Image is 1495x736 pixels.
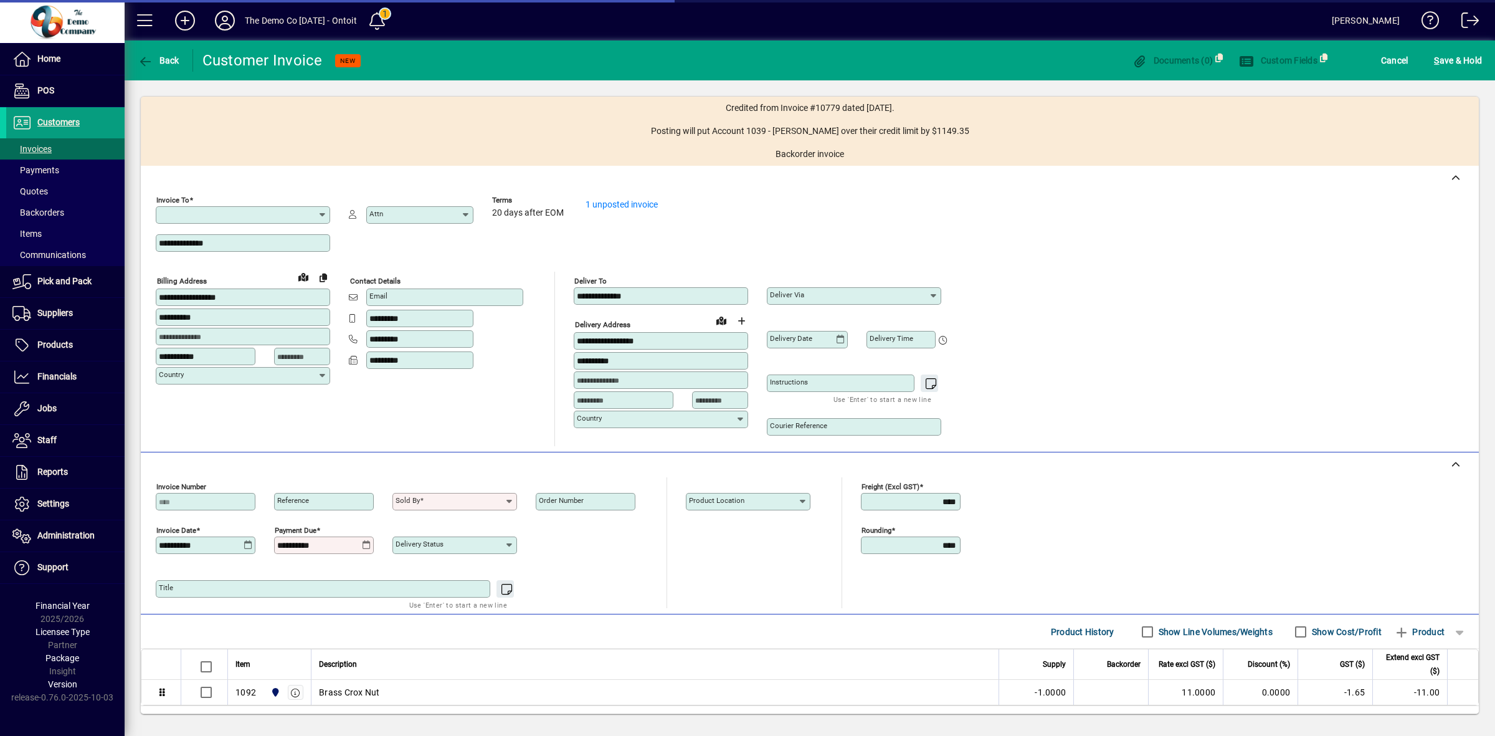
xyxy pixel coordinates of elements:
[1156,686,1215,699] div: 11.0000
[574,277,607,285] mat-label: Deliver To
[37,499,69,509] span: Settings
[159,370,184,379] mat-label: Country
[1043,657,1066,671] span: Supply
[1159,657,1215,671] span: Rate excl GST ($)
[1388,621,1451,643] button: Product
[12,208,64,217] span: Backorders
[48,679,77,689] span: Version
[731,311,751,331] button: Choose address
[1156,626,1273,638] label: Show Line Volumes/Weights
[1107,657,1141,671] span: Backorder
[125,49,193,72] app-page-header-button: Back
[12,144,52,154] span: Invoices
[37,117,80,127] span: Customers
[6,138,125,160] a: Invoices
[235,657,250,671] span: Item
[6,457,125,488] a: Reports
[1239,55,1317,65] span: Custom Fields
[1378,49,1412,72] button: Cancel
[1340,657,1365,671] span: GST ($)
[577,414,602,423] mat-label: Country
[1298,680,1372,705] td: -1.65
[651,125,969,138] span: Posting will put Account 1039 - [PERSON_NAME] over their credit limit by $1149.35
[711,310,731,330] a: View on map
[6,75,125,107] a: POS
[37,467,68,477] span: Reports
[689,496,744,505] mat-label: Product location
[861,526,891,535] mat-label: Rounding
[539,496,584,505] mat-label: Order number
[37,276,92,286] span: Pick and Pack
[870,334,913,343] mat-label: Delivery time
[396,496,420,505] mat-label: Sold by
[1431,49,1485,72] button: Save & Hold
[6,44,125,75] a: Home
[1046,621,1119,643] button: Product History
[340,57,356,65] span: NEW
[12,250,86,260] span: Communications
[156,526,196,535] mat-label: Invoice date
[6,361,125,393] a: Financials
[6,552,125,583] a: Support
[1236,49,1321,72] button: Custom Fields
[159,583,173,592] mat-label: Title
[369,292,387,300] mat-label: Email
[12,229,42,239] span: Items
[6,266,125,297] a: Pick and Pack
[313,267,333,287] button: Copy to Delivery address
[861,482,919,491] mat-label: Freight (excl GST)
[1248,657,1290,671] span: Discount (%)
[37,308,73,318] span: Suppliers
[6,160,125,181] a: Payments
[1380,651,1440,678] span: Extend excl GST ($)
[37,530,95,540] span: Administration
[586,199,658,209] a: 1 unposted invoice
[277,496,309,505] mat-label: Reference
[37,371,77,381] span: Financials
[235,686,256,699] div: 1092
[1223,680,1298,705] td: 0.0000
[6,489,125,520] a: Settings
[1452,2,1479,43] a: Logout
[156,196,189,204] mat-label: Invoice To
[45,653,79,663] span: Package
[1412,2,1440,43] a: Knowledge Base
[1394,622,1445,642] span: Product
[492,196,567,204] span: Terms
[1434,55,1439,65] span: S
[6,244,125,265] a: Communications
[245,11,357,31] div: The Demo Co [DATE] - Ontoit
[770,290,804,299] mat-label: Deliver via
[492,208,564,218] span: 20 days after EOM
[770,334,812,343] mat-label: Delivery date
[1132,55,1213,65] span: Documents (0)
[1129,49,1216,72] button: Documents (0)
[1372,680,1447,705] td: -11.00
[6,223,125,244] a: Items
[833,392,931,406] mat-hint: Use 'Enter' to start a new line
[267,686,282,699] span: Auckland
[319,686,380,699] span: Brass Crox Nut
[776,148,844,161] span: Backorder invoice
[396,540,444,548] mat-label: Delivery status
[726,102,895,115] span: Credited from Invoice #10779 dated [DATE].
[37,562,69,572] span: Support
[6,298,125,329] a: Suppliers
[37,340,73,350] span: Products
[770,421,827,430] mat-label: Courier Reference
[275,526,316,535] mat-label: Payment due
[165,9,205,32] button: Add
[36,627,90,637] span: Licensee Type
[156,482,206,491] mat-label: Invoice number
[36,601,90,611] span: Financial Year
[6,330,125,361] a: Products
[6,202,125,223] a: Backorders
[37,435,57,445] span: Staff
[1035,686,1066,699] span: -1.0000
[138,55,179,65] span: Back
[6,520,125,552] a: Administration
[6,393,125,424] a: Jobs
[37,54,60,64] span: Home
[1381,50,1408,70] span: Cancel
[293,267,313,287] a: View on map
